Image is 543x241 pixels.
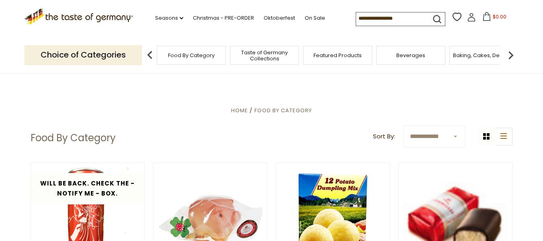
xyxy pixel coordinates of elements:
[254,107,312,114] a: Food By Category
[373,132,395,142] label: Sort By:
[142,47,158,63] img: previous arrow
[168,52,215,58] a: Food By Category
[231,107,248,114] a: Home
[453,52,515,58] a: Baking, Cakes, Desserts
[155,14,183,23] a: Seasons
[493,13,506,20] span: $0.00
[264,14,295,23] a: Oktoberfest
[314,52,362,58] a: Featured Products
[232,49,297,62] a: Taste of Germany Collections
[477,12,512,24] button: $0.00
[25,45,142,65] p: Choice of Categories
[31,132,116,144] h1: Food By Category
[396,52,425,58] a: Beverages
[305,14,325,23] a: On Sale
[503,47,519,63] img: next arrow
[193,14,254,23] a: Christmas - PRE-ORDER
